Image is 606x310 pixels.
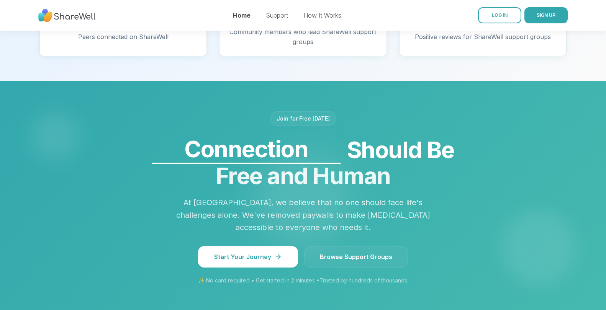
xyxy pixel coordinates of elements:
img: ShareWell Nav Logo [38,5,96,26]
a: Home [233,11,251,19]
p: Peers connected on ShareWell [49,32,197,42]
button: Start Your Journey [198,246,298,268]
span: Start Your Journey [214,252,282,261]
a: How It Works [303,11,341,19]
span: Free and Human [216,162,391,189]
span: Browse Support Groups [320,252,392,261]
a: Support [266,11,288,19]
span: SIGN UP [537,12,555,18]
div: Connection [152,134,341,163]
p: At [GEOGRAPHIC_DATA], we believe that no one should face life's challenges alone. We've removed p... [174,196,432,234]
span: Should Be [107,135,499,164]
p: Positive reviews for ShareWell support groups [409,32,557,42]
p: ✨ No card required • Get started in 2 minutes • Trusted by hundreds of thousands. [107,277,499,284]
a: Browse Support Groups [304,246,408,268]
p: Community members who lead ShareWell support groups [229,27,377,47]
a: LOG IN [478,7,521,23]
button: SIGN UP [524,7,568,23]
div: Join for Free [DATE] [270,111,336,126]
span: LOG IN [492,12,508,18]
